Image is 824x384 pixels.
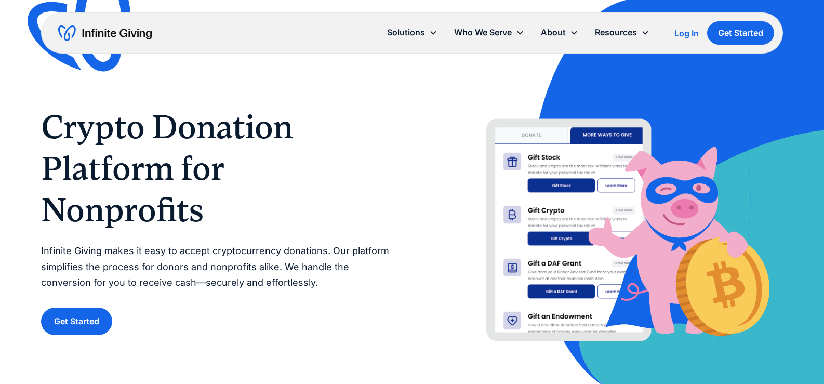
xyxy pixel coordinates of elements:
[446,21,533,44] div: Who We Serve
[41,243,391,291] p: Infinite Giving makes it easy to accept cryptocurrency donations. Our platform simplifies the pro...
[41,106,391,231] h1: Crypto Donation Platform for Nonprofits
[58,25,152,42] a: home
[387,25,425,39] div: Solutions
[707,21,774,45] a: Get Started
[41,308,112,335] a: Get Started
[674,27,699,39] a: Log In
[379,21,446,44] div: Solutions
[541,25,566,39] div: About
[454,25,512,39] div: Who We Serve
[674,29,699,37] div: Log In
[433,100,783,341] img: Accept bitcoin donations from supporters using Infinite Giving’s crypto donation platform.
[595,25,637,39] div: Resources
[587,21,658,44] div: Resources
[533,21,587,44] div: About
